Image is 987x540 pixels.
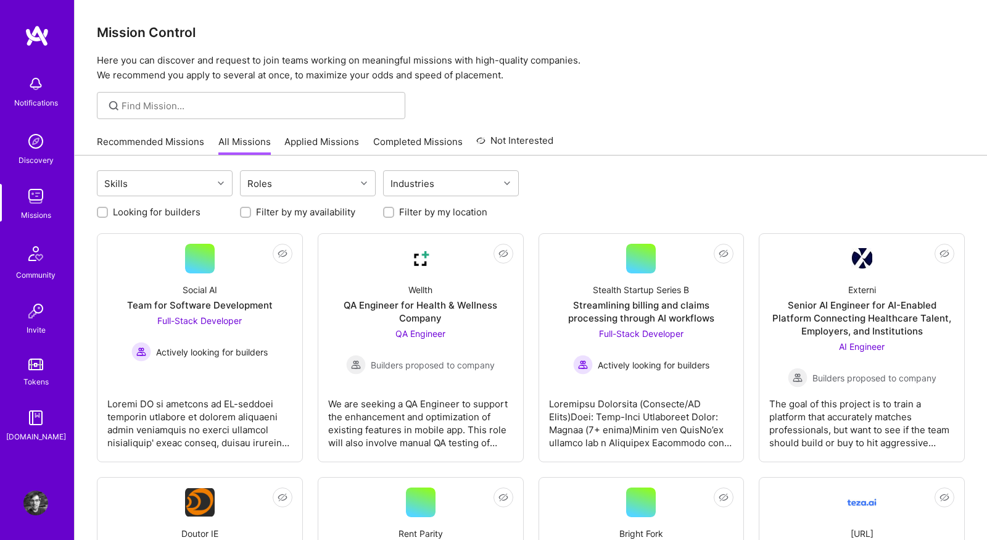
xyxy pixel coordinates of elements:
img: User Avatar [23,491,48,515]
a: Stealth Startup Series BStreamlining billing and claims processing through AI workflowsFull-Stack... [549,244,734,452]
a: User Avatar [20,491,51,515]
span: Actively looking for builders [156,346,268,359]
i: icon EyeClosed [719,249,729,259]
i: icon Chevron [504,180,510,186]
i: icon EyeClosed [278,492,287,502]
a: Completed Missions [373,135,463,156]
a: Applied Missions [284,135,359,156]
span: Full-Stack Developer [599,328,683,339]
div: QA Engineer for Health & Wellness Company [328,299,513,325]
span: QA Engineer [395,328,445,339]
div: [URL] [851,527,873,540]
div: Rent Parity [399,527,443,540]
img: Builders proposed to company [788,368,807,388]
img: Builders proposed to company [346,355,366,375]
p: Here you can discover and request to join teams working on meaningful missions with high-quality ... [97,53,965,83]
a: Company LogoWellthQA Engineer for Health & Wellness CompanyQA Engineer Builders proposed to compa... [328,244,513,452]
div: Streamlining billing and claims processing through AI workflows [549,299,734,325]
img: Invite [23,299,48,323]
div: We are seeking a QA Engineer to support the enhancement and optimization of existing features in ... [328,388,513,449]
div: Loremi DO si ametcons ad EL-seddoei temporin utlabore et dolorem aliquaeni admin veniamquis no ex... [107,388,292,449]
div: Industries [387,175,437,193]
label: Filter by my location [399,206,487,218]
div: Loremipsu Dolorsita (Consecte/AD Elits)Doei: Temp-Inci Utlaboreet Dolor: Magnaa (7+ enima)Minim v... [549,388,734,449]
span: Full-Stack Developer [157,315,242,326]
div: Doutor IE [181,527,218,540]
img: Company Logo [406,244,436,273]
i: icon EyeClosed [278,249,287,259]
div: Invite [27,323,46,336]
img: Company Logo [847,488,877,517]
img: Company Logo [185,488,215,517]
a: Recommended Missions [97,135,204,156]
span: Actively looking for builders [598,359,709,372]
i: icon EyeClosed [719,492,729,502]
i: icon SearchGrey [107,99,121,113]
img: bell [23,72,48,96]
div: Stealth Startup Series B [593,283,689,296]
div: Missions [21,209,51,222]
span: Builders proposed to company [371,359,495,372]
img: Actively looking for builders [131,342,151,362]
div: Discovery [19,154,54,167]
div: Social AI [183,283,217,296]
span: AI Engineer [839,341,885,352]
img: Community [21,239,51,268]
i: icon Chevron [361,180,367,186]
div: Community [16,268,56,281]
div: Notifications [14,96,58,109]
img: discovery [23,129,48,154]
i: icon EyeClosed [940,492,949,502]
i: icon EyeClosed [498,249,508,259]
span: Builders proposed to company [812,372,936,384]
img: teamwork [23,184,48,209]
div: Wellth [408,283,432,296]
i: icon EyeClosed [940,249,949,259]
label: Looking for builders [113,206,200,218]
input: Find Mission... [122,99,396,112]
div: The goal of this project is to train a platform that accurately matches professionals, but want t... [769,388,954,449]
a: All Missions [218,135,271,156]
div: Skills [101,175,131,193]
div: Bright Fork [619,527,663,540]
div: Roles [244,175,275,193]
img: guide book [23,405,48,430]
a: Company LogoExterniSenior AI Engineer for AI-Enabled Platform Connecting Healthcare Talent, Emplo... [769,244,954,452]
div: Senior AI Engineer for AI-Enabled Platform Connecting Healthcare Talent, Employers, and Institutions [769,299,954,338]
img: logo [25,25,49,47]
img: tokens [28,359,43,370]
h3: Mission Control [97,25,965,40]
div: Tokens [23,375,49,388]
img: Actively looking for builders [573,355,593,375]
label: Filter by my availability [256,206,355,218]
a: Social AITeam for Software DevelopmentFull-Stack Developer Actively looking for buildersActively ... [107,244,292,452]
div: Externi [848,283,876,296]
div: Team for Software Development [127,299,273,312]
div: [DOMAIN_NAME] [6,430,66,443]
a: Not Interested [476,133,553,156]
img: Company Logo [851,248,872,269]
i: icon Chevron [218,180,224,186]
i: icon EyeClosed [498,492,508,502]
